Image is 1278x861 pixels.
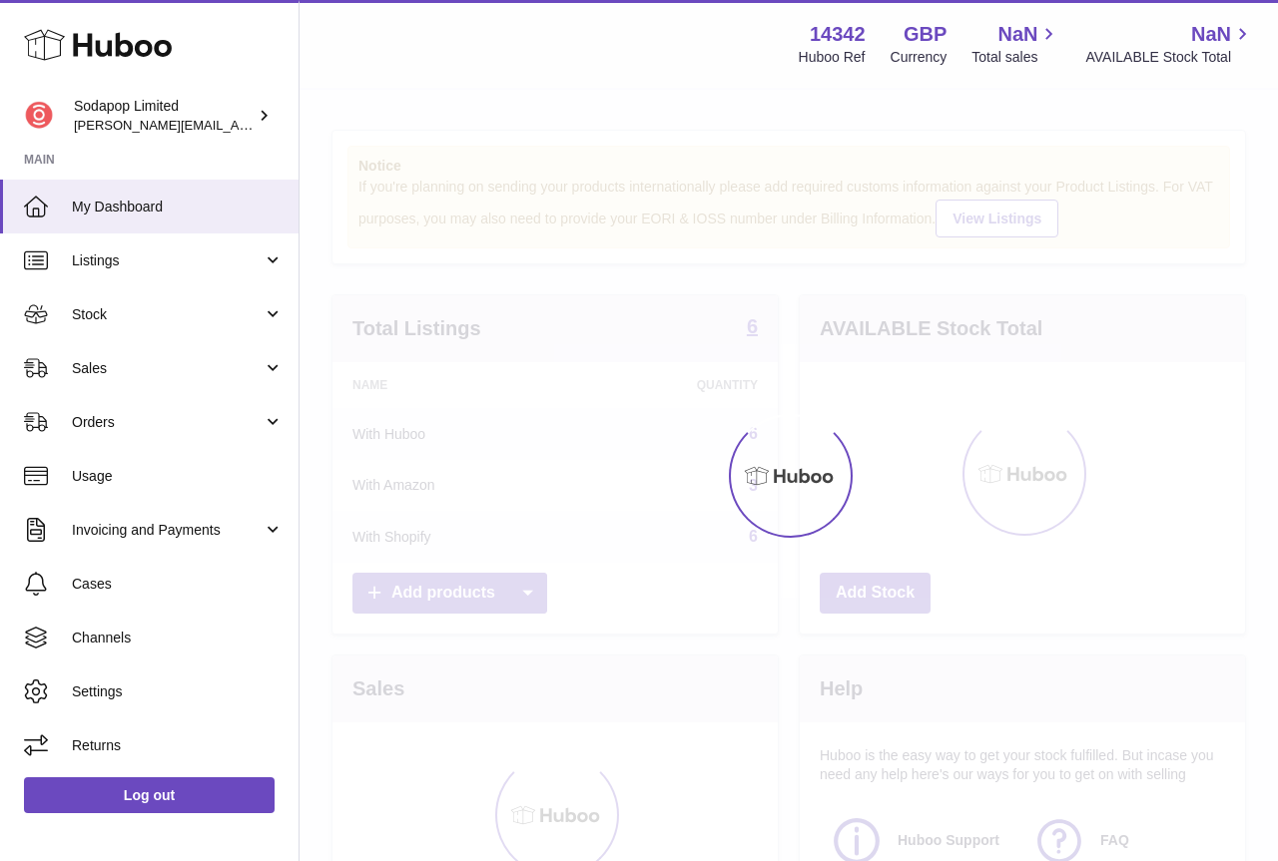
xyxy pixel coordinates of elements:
[904,21,947,48] strong: GBP
[72,521,263,540] span: Invoicing and Payments
[24,777,275,813] a: Log out
[72,251,263,270] span: Listings
[1085,48,1254,67] span: AVAILABLE Stock Total
[72,575,284,594] span: Cases
[74,97,254,135] div: Sodapop Limited
[891,48,948,67] div: Currency
[1191,21,1231,48] span: NaN
[997,21,1037,48] span: NaN
[72,413,263,432] span: Orders
[24,101,54,131] img: david@sodapop-audio.co.uk
[72,629,284,647] span: Channels
[72,198,284,216] span: My Dashboard
[72,305,263,324] span: Stock
[72,467,284,486] span: Usage
[72,736,284,755] span: Returns
[799,48,866,67] div: Huboo Ref
[971,48,1060,67] span: Total sales
[74,117,400,133] span: [PERSON_NAME][EMAIL_ADDRESS][DOMAIN_NAME]
[72,359,263,378] span: Sales
[72,682,284,701] span: Settings
[810,21,866,48] strong: 14342
[971,21,1060,67] a: NaN Total sales
[1085,21,1254,67] a: NaN AVAILABLE Stock Total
